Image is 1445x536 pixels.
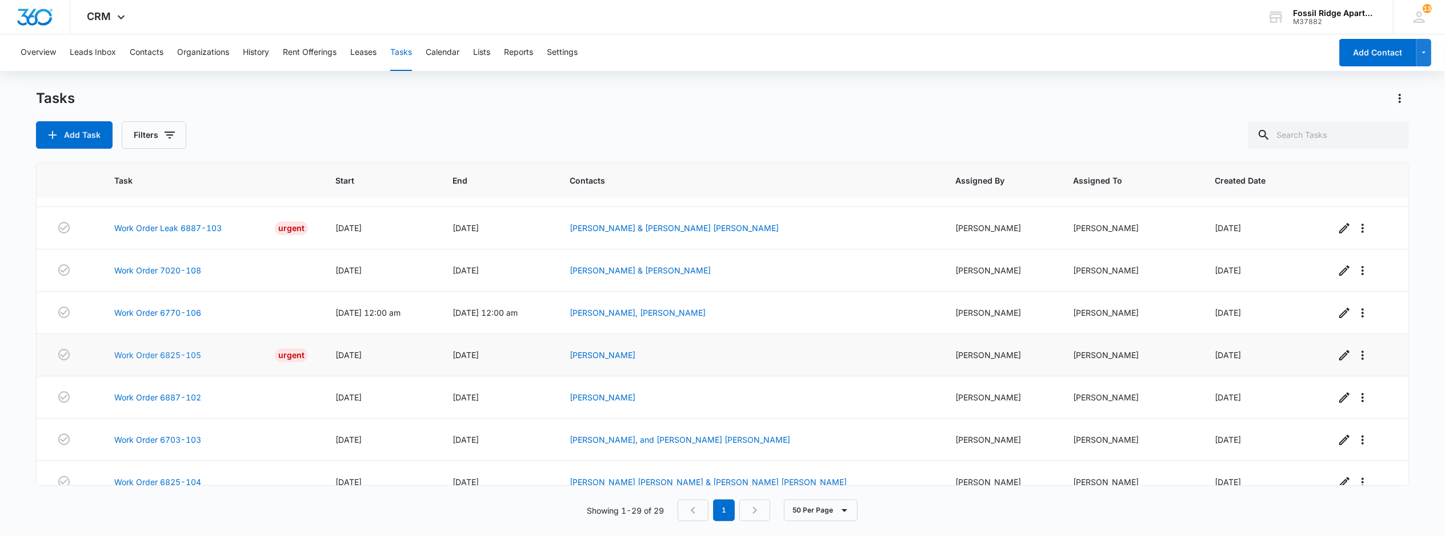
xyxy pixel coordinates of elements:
span: [DATE] [453,435,479,444]
div: Urgent [275,221,308,235]
button: Settings [547,34,578,71]
button: Leases [350,34,377,71]
button: Reports [504,34,533,71]
span: [DATE] [335,435,362,444]
a: [PERSON_NAME] [570,350,635,360]
div: [PERSON_NAME] [1073,349,1187,361]
a: Work Order 7020-108 [114,264,201,276]
div: Urgent [275,348,308,362]
span: Task [114,174,291,186]
button: 50 Per Page [784,499,858,521]
div: [PERSON_NAME] [955,391,1046,403]
a: [PERSON_NAME] & [PERSON_NAME] [570,265,711,275]
button: History [243,34,269,71]
div: [PERSON_NAME] [955,349,1046,361]
span: Contacts [570,174,911,186]
div: [PERSON_NAME] [955,434,1046,446]
nav: Pagination [678,499,770,521]
div: [PERSON_NAME] [955,222,1046,234]
span: [DATE] [453,265,479,275]
span: [DATE] [1215,435,1242,444]
div: [PERSON_NAME] [1073,476,1187,488]
span: [DATE] 12:00 am [453,308,518,317]
button: Rent Offerings [283,34,337,71]
a: Work Order 6770-106 [114,307,201,319]
a: Work Order 6825-105 [114,349,201,361]
div: [PERSON_NAME] [1073,264,1187,276]
span: [DATE] [335,265,362,275]
button: Add Contact [1339,39,1416,66]
div: [PERSON_NAME] [1073,307,1187,319]
span: Assigned To [1073,174,1171,186]
button: Tasks [390,34,412,71]
span: [DATE] [453,392,479,402]
button: Contacts [130,34,163,71]
button: Add Task [36,121,113,149]
div: account id [1293,18,1376,26]
span: Start [335,174,409,186]
span: End [453,174,526,186]
span: [DATE] [453,223,479,233]
span: [DATE] [335,223,362,233]
a: Work Order 6887-102 [114,391,201,403]
a: Work Order Leak 6887-103 [114,222,222,234]
span: [DATE] [335,392,362,402]
button: Leads Inbox [70,34,116,71]
a: [PERSON_NAME], [PERSON_NAME] [570,308,706,317]
span: 13 [1423,4,1432,13]
div: [PERSON_NAME] [1073,391,1187,403]
span: [DATE] [1215,223,1242,233]
button: Overview [21,34,56,71]
p: Showing 1-29 of 29 [587,505,664,517]
span: [DATE] [453,477,479,487]
span: [DATE] [1215,477,1242,487]
div: [PERSON_NAME] [955,307,1046,319]
a: [PERSON_NAME] [570,392,635,402]
div: [PERSON_NAME] [955,264,1046,276]
div: [PERSON_NAME] [955,476,1046,488]
div: [PERSON_NAME] [1073,434,1187,446]
input: Search Tasks [1248,121,1409,149]
span: [DATE] [1215,392,1242,402]
div: account name [1293,9,1376,18]
button: Organizations [177,34,229,71]
span: Created Date [1215,174,1291,186]
a: [PERSON_NAME], and [PERSON_NAME] [PERSON_NAME] [570,435,790,444]
span: [DATE] [1215,265,1242,275]
span: CRM [87,10,111,22]
button: Filters [122,121,186,149]
a: [PERSON_NAME] [PERSON_NAME] & [PERSON_NAME] [PERSON_NAME] [570,477,847,487]
div: [PERSON_NAME] [1073,222,1187,234]
a: [PERSON_NAME] & [PERSON_NAME] [PERSON_NAME] [570,223,779,233]
span: [DATE] [335,477,362,487]
a: Work Order 6703-103 [114,434,201,446]
span: Assigned By [955,174,1029,186]
a: Work Order 6825-104 [114,476,201,488]
button: Calendar [426,34,459,71]
span: [DATE] [1215,350,1242,360]
span: [DATE] 12:00 am [335,308,401,317]
em: 1 [713,499,735,521]
button: Actions [1391,89,1409,108]
div: notifications count [1423,4,1432,13]
span: [DATE] [453,350,479,360]
span: [DATE] [1215,308,1242,317]
span: [DATE] [335,350,362,360]
h1: Tasks [36,90,75,107]
button: Lists [473,34,490,71]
